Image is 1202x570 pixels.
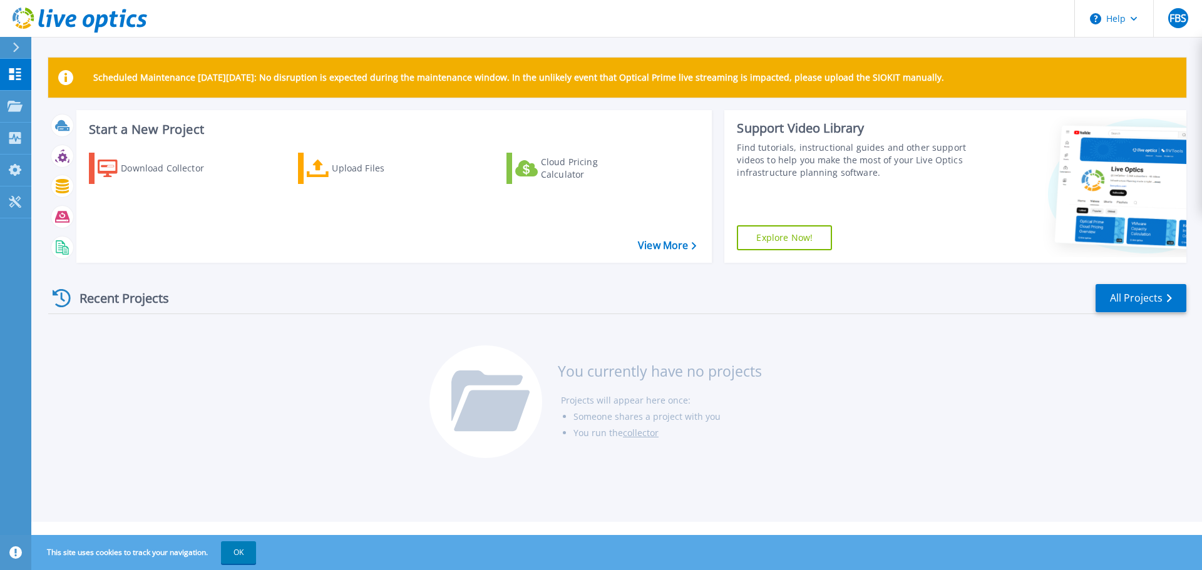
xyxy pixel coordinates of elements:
[93,73,944,83] p: Scheduled Maintenance [DATE][DATE]: No disruption is expected during the maintenance window. In t...
[558,364,762,378] h3: You currently have no projects
[737,225,832,250] a: Explore Now!
[121,156,221,181] div: Download Collector
[332,156,432,181] div: Upload Files
[1096,284,1186,312] a: All Projects
[737,141,972,179] div: Find tutorials, instructional guides and other support videos to help you make the most of your L...
[506,153,646,184] a: Cloud Pricing Calculator
[221,541,256,564] button: OK
[561,392,762,409] li: Projects will appear here once:
[89,123,696,136] h3: Start a New Project
[89,153,229,184] a: Download Collector
[34,541,256,564] span: This site uses cookies to track your navigation.
[623,427,659,439] a: collector
[573,425,762,441] li: You run the
[541,156,641,181] div: Cloud Pricing Calculator
[48,283,186,313] div: Recent Projects
[638,240,696,252] a: View More
[737,120,972,136] div: Support Video Library
[573,409,762,425] li: Someone shares a project with you
[1169,13,1186,23] span: FBS
[298,153,438,184] a: Upload Files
